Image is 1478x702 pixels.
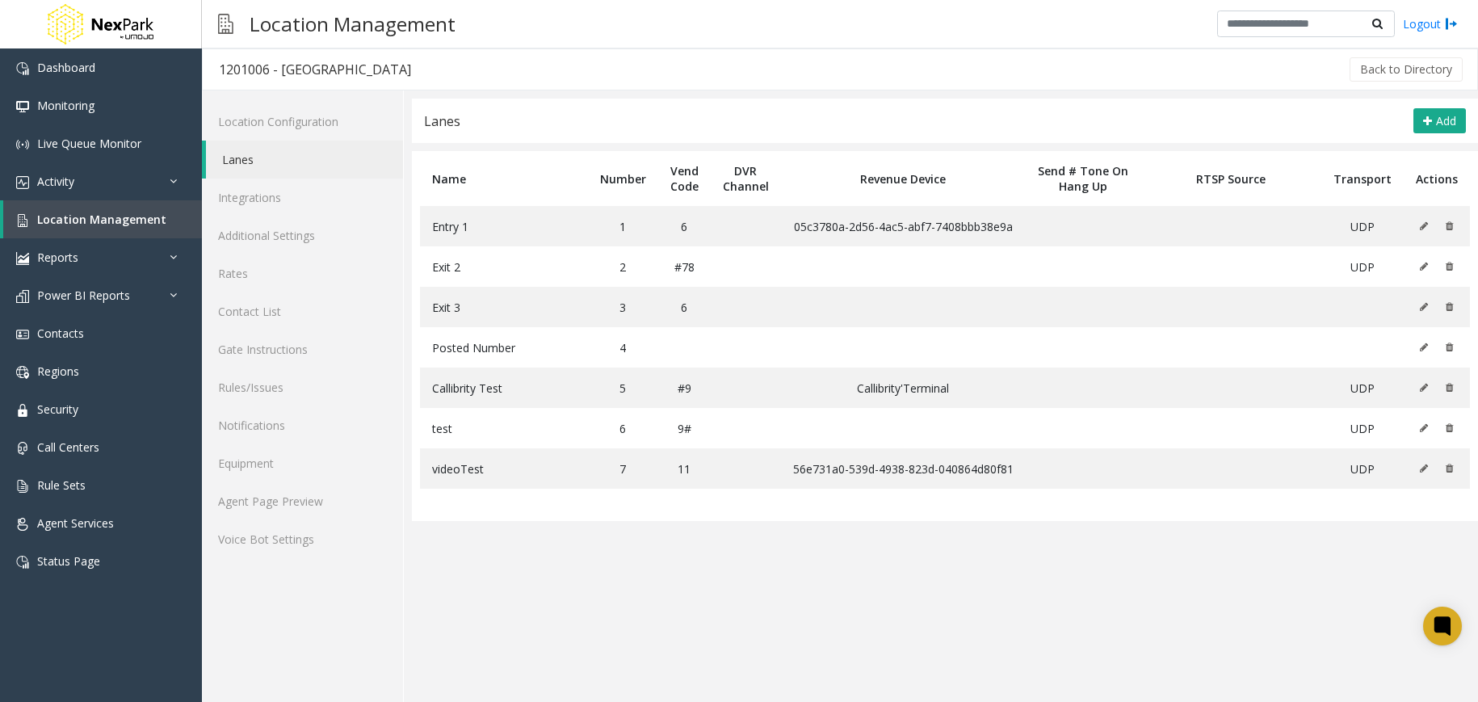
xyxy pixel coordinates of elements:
td: 5 [588,368,658,408]
th: RTSP Source [1141,151,1321,206]
span: Regions [37,364,79,379]
span: Reports [37,250,78,265]
img: logout [1445,15,1458,32]
a: Lanes [206,141,403,179]
span: Location Management [37,212,166,227]
a: Rules/Issues [202,368,403,406]
span: Callibrity Test [432,380,502,396]
a: Gate Instructions [202,330,403,368]
th: Actions [1404,151,1470,206]
th: DVR Channel [711,151,781,206]
img: 'icon' [16,100,29,113]
td: 9# [658,408,711,448]
td: 05c3780a-2d56-4ac5-abf7-7408bbb38e9a [781,206,1026,246]
span: Entry 1 [432,219,468,234]
a: Voice Bot Settings [202,520,403,558]
th: Revenue Device [781,151,1026,206]
img: 'icon' [16,556,29,569]
img: 'icon' [16,290,29,303]
td: #78 [658,246,711,287]
span: Activity [37,174,74,189]
td: 6 [588,408,658,448]
img: 'icon' [16,214,29,227]
span: Status Page [37,553,100,569]
img: 'icon' [16,518,29,531]
span: Agent Services [37,515,114,531]
td: 1 [588,206,658,246]
a: Equipment [202,444,403,482]
span: Power BI Reports [37,288,130,303]
td: 2 [588,246,658,287]
th: Vend Code [658,151,711,206]
a: Agent Page Preview [202,482,403,520]
td: Callibrity'Terminal [781,368,1026,408]
td: 11 [658,448,711,489]
img: 'icon' [16,328,29,341]
a: Logout [1403,15,1458,32]
h3: Location Management [241,4,464,44]
td: #9 [658,368,711,408]
td: 4 [588,327,658,368]
img: 'icon' [16,404,29,417]
img: 'icon' [16,480,29,493]
td: UDP [1321,246,1404,287]
span: test [432,421,452,436]
a: Additional Settings [202,216,403,254]
span: Rule Sets [37,477,86,493]
span: Exit 2 [432,259,460,275]
img: 'icon' [16,252,29,265]
td: UDP [1321,206,1404,246]
span: Contacts [37,326,84,341]
a: Location Management [3,200,202,238]
span: Add [1436,113,1456,128]
img: 'icon' [16,62,29,75]
img: 'icon' [16,138,29,151]
th: Number [588,151,658,206]
span: Posted Number [432,340,515,355]
td: UDP [1321,448,1404,489]
span: Security [37,401,78,417]
th: Name [420,151,588,206]
td: 56e731a0-539d-4938-823d-040864d80f81 [781,448,1026,489]
button: Back to Directory [1350,57,1463,82]
th: Transport [1321,151,1404,206]
span: Dashboard [37,60,95,75]
span: Live Queue Monitor [37,136,141,151]
td: 7 [588,448,658,489]
img: 'icon' [16,442,29,455]
div: Lanes [424,111,460,132]
div: 1201006 - [GEOGRAPHIC_DATA] [219,59,411,80]
td: UDP [1321,408,1404,448]
img: 'icon' [16,176,29,189]
a: Location Configuration [202,103,403,141]
td: 6 [658,287,711,327]
span: videoTest [432,461,484,477]
td: UDP [1321,368,1404,408]
a: Integrations [202,179,403,216]
a: Rates [202,254,403,292]
span: Monitoring [37,98,94,113]
th: Send # Tone On Hang Up [1026,151,1141,206]
a: Notifications [202,406,403,444]
span: Exit 3 [432,300,460,315]
td: 6 [658,206,711,246]
button: Add [1413,108,1466,134]
span: Call Centers [37,439,99,455]
img: pageIcon [218,4,233,44]
td: 3 [588,287,658,327]
img: 'icon' [16,366,29,379]
a: Contact List [202,292,403,330]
